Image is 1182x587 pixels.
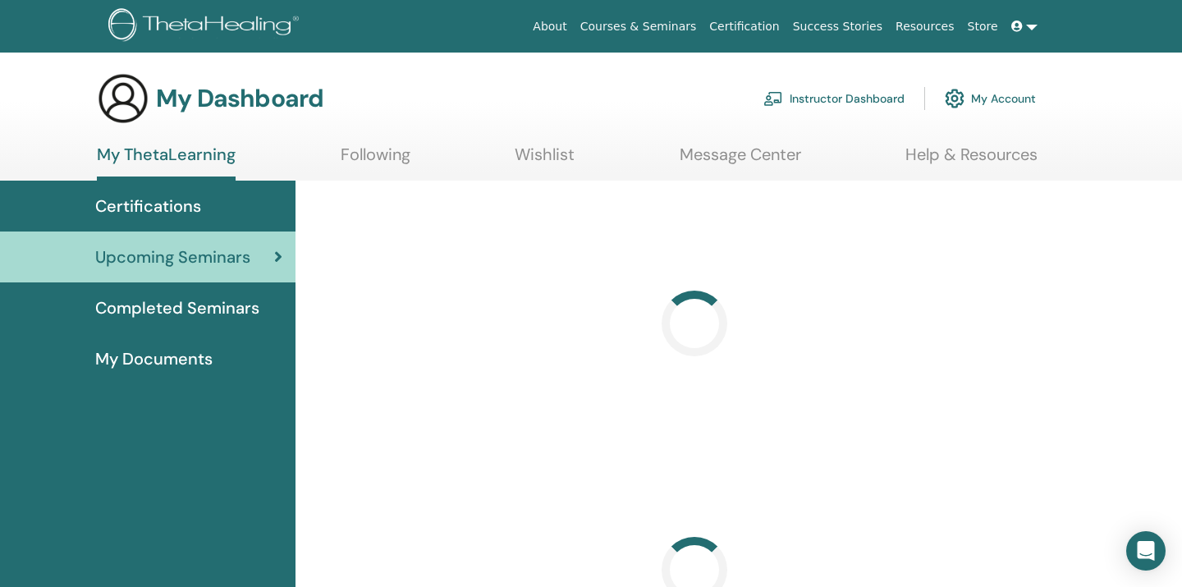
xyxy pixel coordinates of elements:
[97,72,149,125] img: generic-user-icon.jpg
[526,11,573,42] a: About
[763,91,783,106] img: chalkboard-teacher.svg
[574,11,703,42] a: Courses & Seminars
[763,80,905,117] a: Instructor Dashboard
[945,80,1036,117] a: My Account
[95,194,201,218] span: Certifications
[703,11,786,42] a: Certification
[961,11,1005,42] a: Store
[95,296,259,320] span: Completed Seminars
[680,144,801,177] a: Message Center
[95,245,250,269] span: Upcoming Seminars
[889,11,961,42] a: Resources
[1126,531,1166,571] div: Open Intercom Messenger
[341,144,410,177] a: Following
[786,11,889,42] a: Success Stories
[97,144,236,181] a: My ThetaLearning
[108,8,305,45] img: logo.png
[945,85,964,112] img: cog.svg
[95,346,213,371] span: My Documents
[515,144,575,177] a: Wishlist
[156,84,323,113] h3: My Dashboard
[905,144,1038,177] a: Help & Resources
